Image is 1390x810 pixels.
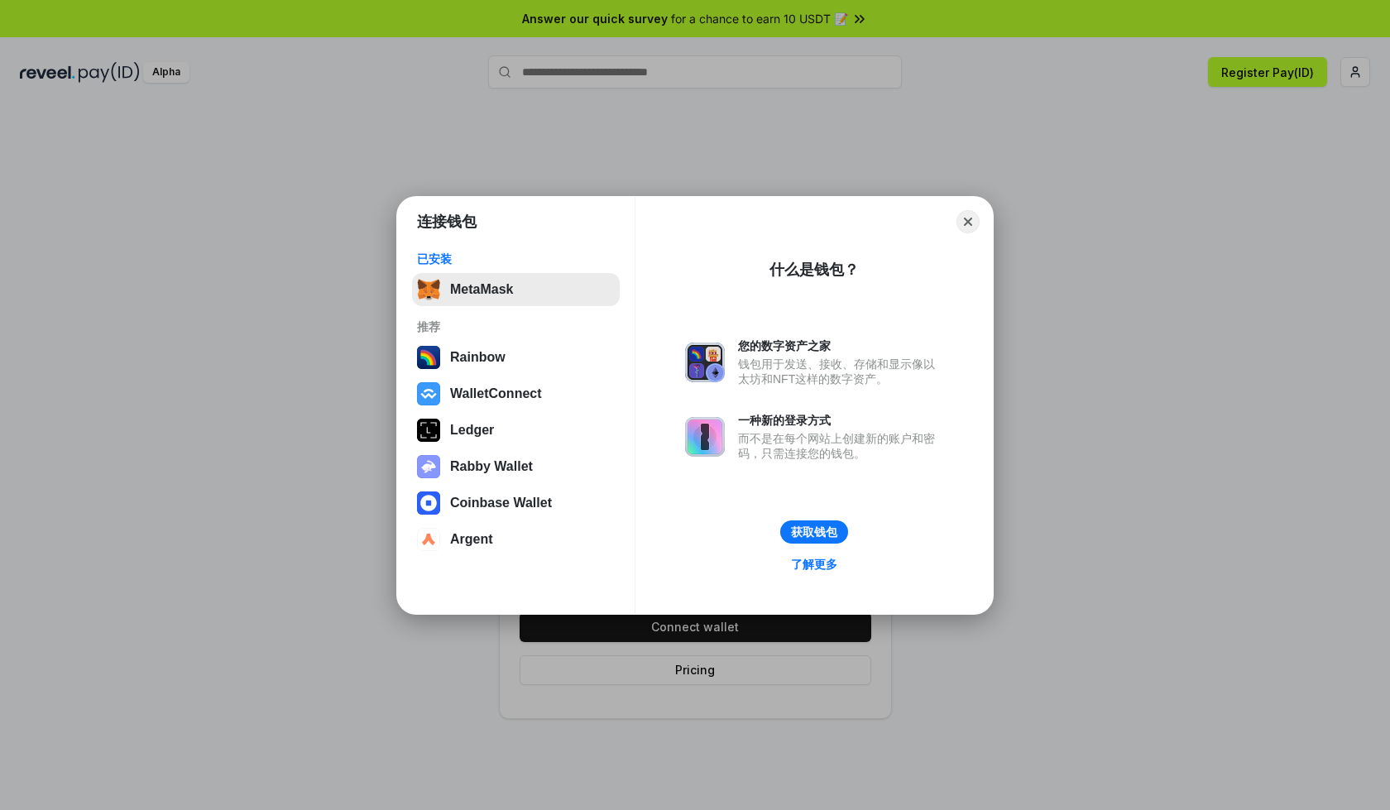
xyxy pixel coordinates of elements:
[738,431,943,461] div: 而不是在每个网站上创建新的账户和密码，只需连接您的钱包。
[450,282,513,297] div: MetaMask
[738,413,943,428] div: 一种新的登录方式
[780,520,848,544] button: 获取钱包
[412,273,620,306] button: MetaMask
[417,382,440,405] img: svg+xml,%3Csvg%20width%3D%2228%22%20height%3D%2228%22%20viewBox%3D%220%200%2028%2028%22%20fill%3D...
[417,491,440,515] img: svg+xml,%3Csvg%20width%3D%2228%22%20height%3D%2228%22%20viewBox%3D%220%200%2028%2028%22%20fill%3D...
[412,414,620,447] button: Ledger
[738,357,943,386] div: 钱包用于发送、接收、存储和显示像以太坊和NFT这样的数字资产。
[450,350,506,365] div: Rainbow
[781,554,847,575] a: 了解更多
[450,459,533,474] div: Rabby Wallet
[412,377,620,410] button: WalletConnect
[450,496,552,510] div: Coinbase Wallet
[417,212,477,232] h1: 连接钱包
[450,532,493,547] div: Argent
[412,523,620,556] button: Argent
[417,455,440,478] img: svg+xml,%3Csvg%20xmlns%3D%22http%3A%2F%2Fwww.w3.org%2F2000%2Fsvg%22%20fill%3D%22none%22%20viewBox...
[956,210,980,233] button: Close
[450,423,494,438] div: Ledger
[450,386,542,401] div: WalletConnect
[412,486,620,520] button: Coinbase Wallet
[417,252,615,266] div: 已安装
[417,419,440,442] img: svg+xml,%3Csvg%20xmlns%3D%22http%3A%2F%2Fwww.w3.org%2F2000%2Fsvg%22%20width%3D%2228%22%20height%3...
[769,260,859,280] div: 什么是钱包？
[791,525,837,539] div: 获取钱包
[412,341,620,374] button: Rainbow
[685,343,725,382] img: svg+xml,%3Csvg%20xmlns%3D%22http%3A%2F%2Fwww.w3.org%2F2000%2Fsvg%22%20fill%3D%22none%22%20viewBox...
[412,450,620,483] button: Rabby Wallet
[738,338,943,353] div: 您的数字资产之家
[417,319,615,334] div: 推荐
[791,557,837,572] div: 了解更多
[417,528,440,551] img: svg+xml,%3Csvg%20width%3D%2228%22%20height%3D%2228%22%20viewBox%3D%220%200%2028%2028%22%20fill%3D...
[685,417,725,457] img: svg+xml,%3Csvg%20xmlns%3D%22http%3A%2F%2Fwww.w3.org%2F2000%2Fsvg%22%20fill%3D%22none%22%20viewBox...
[417,346,440,369] img: svg+xml,%3Csvg%20width%3D%22120%22%20height%3D%22120%22%20viewBox%3D%220%200%20120%20120%22%20fil...
[417,278,440,301] img: svg+xml,%3Csvg%20fill%3D%22none%22%20height%3D%2233%22%20viewBox%3D%220%200%2035%2033%22%20width%...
